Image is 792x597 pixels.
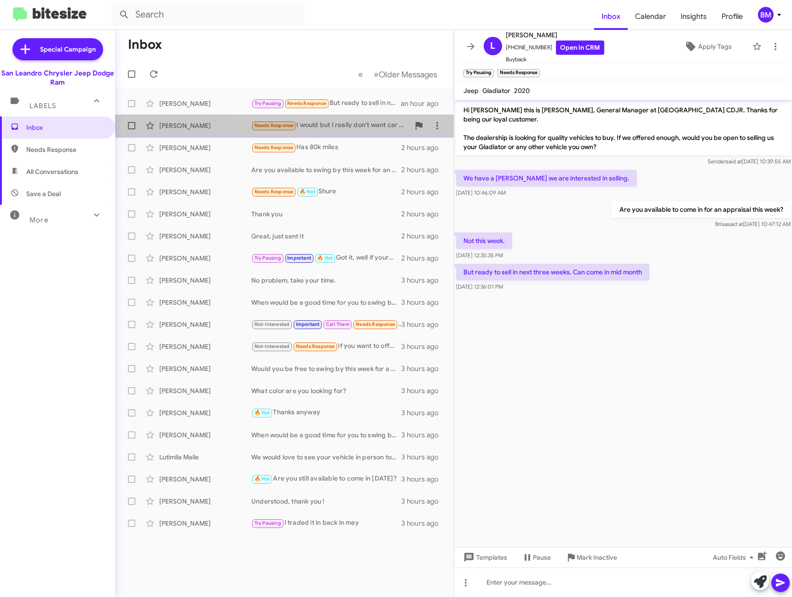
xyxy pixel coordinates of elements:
p: Not this week. [456,232,512,249]
button: Templates [454,549,515,566]
span: said at [725,158,741,165]
span: Auto Fields [713,549,757,566]
div: When would be a good time for you to swing by? [251,298,401,307]
button: Pause [515,549,558,566]
span: Buyback [506,55,604,64]
button: Auto Fields [705,549,764,566]
span: Older Messages [379,70,437,80]
div: [PERSON_NAME] [159,342,251,351]
div: Shure [251,186,401,197]
span: Needs Response [26,145,104,154]
div: BM [758,7,774,23]
div: Would you be free to swing by this week for a test drive? [251,364,401,373]
div: If you want to offer for that I'd be willing to listen [251,341,401,352]
div: [PERSON_NAME] [159,187,251,197]
div: [PERSON_NAME] [159,254,251,263]
a: Calendar [628,3,673,30]
div: [PERSON_NAME] [159,320,251,329]
span: Call Them [326,321,350,327]
span: 🔥 Hot [317,255,333,261]
div: 3 hours ago [401,497,446,506]
span: L [490,39,495,53]
div: Understood, thank you ! [251,497,401,506]
input: Search [111,4,305,26]
div: [PERSON_NAME] [159,143,251,152]
span: Needs Response [287,100,326,106]
span: Sender [DATE] 10:39:55 AM [707,158,790,165]
p: But ready to sell in next three weeks. Can come in mid month [456,264,649,280]
div: 3 hours ago [401,519,446,528]
span: Pause [533,549,551,566]
span: Needs Response [356,321,395,327]
a: Profile [714,3,750,30]
span: Gladiator [482,87,510,95]
div: [PERSON_NAME] [159,165,251,174]
span: Try Pausing [254,100,281,106]
button: Apply Tags [667,38,748,55]
p: Hi [PERSON_NAME] this is [PERSON_NAME], General Manager at [GEOGRAPHIC_DATA] CDJR. Thanks for bei... [456,102,791,155]
div: Can you call me [251,319,401,330]
span: Templates [462,549,507,566]
span: Labels [29,102,56,110]
h1: Inbox [128,37,162,52]
div: What color are you looking for? [251,386,401,395]
div: [PERSON_NAME] [159,276,251,285]
div: 2 hours ago [401,165,446,174]
div: 3 hours ago [401,364,446,373]
div: an hour ago [401,99,446,108]
div: 2 hours ago [401,232,446,241]
div: Thank you [251,209,401,219]
div: 2 hours ago [401,187,446,197]
a: Open in CRM [556,41,604,55]
span: Inbox [594,3,628,30]
div: 3 hours ago [401,342,446,351]
span: More [29,216,48,224]
span: Brisa [DATE] 10:47:12 AM [715,220,790,227]
div: 3 hours ago [401,386,446,395]
div: 2 hours ago [401,254,446,263]
a: Insights [673,3,714,30]
span: 🔥 Hot [254,476,270,482]
span: Needs Response [254,122,294,128]
div: I would but I really don't want car payments anymore. What would it look like? [251,120,410,131]
span: [DATE] 12:36:01 PM [456,283,503,290]
span: « [358,69,363,80]
span: Apply Tags [698,38,732,55]
div: [PERSON_NAME] [159,408,251,417]
div: 3 hours ago [401,276,446,285]
a: Special Campaign [12,38,103,60]
button: BM [750,7,782,23]
div: [PERSON_NAME] [159,209,251,219]
span: [PHONE_NUMBER] [506,41,604,55]
div: 3 hours ago [401,298,446,307]
div: Got it, well if youre interested in selling we can assist with that [251,253,401,263]
div: 3 hours ago [401,452,446,462]
span: [DATE] 10:46:09 AM [456,189,506,196]
div: [PERSON_NAME] [159,364,251,373]
span: Special Campaign [40,45,96,54]
div: When would be a good time for you to swing by? [251,430,401,440]
div: [PERSON_NAME] [159,232,251,241]
button: Next [368,65,443,84]
span: Needs Response [254,145,294,151]
span: Needs Response [254,189,294,195]
div: [PERSON_NAME] [159,475,251,484]
nav: Page navigation example [353,65,443,84]
div: [PERSON_NAME] [159,298,251,307]
div: 2 hours ago [401,209,446,219]
span: Try Pausing [254,520,281,526]
span: 🔥 Hot [254,410,270,416]
div: Lutimila Maile [159,452,251,462]
div: 3 hours ago [401,320,446,329]
p: We have a [PERSON_NAME] we are interested in selling. [456,170,637,186]
div: [PERSON_NAME] [159,497,251,506]
span: Inbox [26,123,104,132]
div: [PERSON_NAME] [159,386,251,395]
div: No problem, take your time. [251,276,401,285]
div: 2 hours ago [401,143,446,152]
span: [PERSON_NAME] [506,29,604,41]
span: Mark Inactive [577,549,617,566]
div: [PERSON_NAME] [159,430,251,440]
